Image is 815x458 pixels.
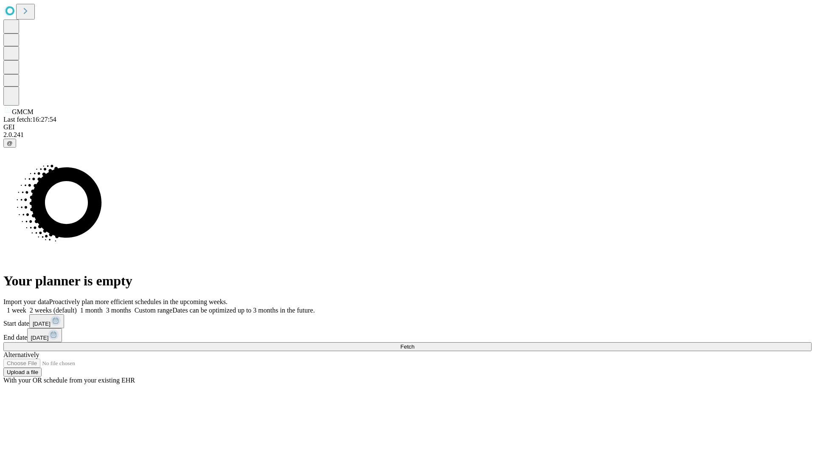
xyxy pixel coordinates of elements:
[3,368,42,377] button: Upload a file
[33,321,51,327] span: [DATE]
[27,328,62,342] button: [DATE]
[3,123,812,131] div: GEI
[3,131,812,139] div: 2.0.241
[49,298,228,305] span: Proactively plan more efficient schedules in the upcoming weeks.
[3,351,39,358] span: Alternatively
[3,314,812,328] div: Start date
[12,108,34,115] span: GMCM
[135,307,172,314] span: Custom range
[3,342,812,351] button: Fetch
[3,377,135,384] span: With your OR schedule from your existing EHR
[400,343,414,350] span: Fetch
[3,116,56,123] span: Last fetch: 16:27:54
[80,307,103,314] span: 1 month
[106,307,131,314] span: 3 months
[3,139,16,148] button: @
[7,140,13,146] span: @
[3,273,812,289] h1: Your planner is empty
[31,335,48,341] span: [DATE]
[7,307,26,314] span: 1 week
[172,307,315,314] span: Dates can be optimized up to 3 months in the future.
[3,328,812,342] div: End date
[30,307,77,314] span: 2 weeks (default)
[29,314,64,328] button: [DATE]
[3,298,49,305] span: Import your data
